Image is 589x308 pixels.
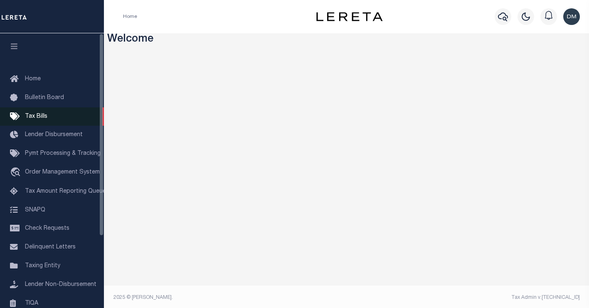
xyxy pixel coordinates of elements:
[316,12,383,21] img: logo-dark.svg
[353,294,580,301] div: Tax Admin v.[TECHNICAL_ID]
[107,33,586,46] h3: Welcome
[123,13,137,20] li: Home
[10,167,23,178] i: travel_explore
[25,76,41,82] span: Home
[25,114,47,119] span: Tax Bills
[25,263,60,269] span: Taxing Entity
[25,282,96,288] span: Lender Non-Disbursement
[107,294,347,301] div: 2025 © [PERSON_NAME].
[25,151,101,156] span: Pymt Processing & Tracking
[25,132,83,138] span: Lender Disbursement
[25,169,100,175] span: Order Management System
[25,95,64,101] span: Bulletin Board
[25,244,76,250] span: Delinquent Letters
[25,300,38,306] span: TIQA
[563,8,580,25] img: svg+xml;base64,PHN2ZyB4bWxucz0iaHR0cDovL3d3dy53My5vcmcvMjAwMC9zdmciIHBvaW50ZXItZXZlbnRzPSJub25lIi...
[25,189,106,194] span: Tax Amount Reporting Queue
[25,226,69,231] span: Check Requests
[25,207,45,213] span: SNAPQ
